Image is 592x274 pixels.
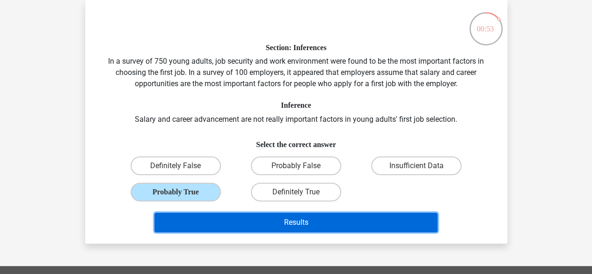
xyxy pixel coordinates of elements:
label: Insufficient Data [371,156,461,175]
h6: Section: Inferences [100,43,492,52]
label: Probably False [251,156,341,175]
label: Definitely True [251,183,341,201]
div: 00:53 [468,11,504,35]
div: In a survey of 750 young adults, job security and work environment were found to be the most impo... [89,7,504,236]
h6: Inference [100,101,492,110]
label: Definitely False [131,156,221,175]
button: Results [154,213,438,232]
h6: Select the correct answer [100,133,492,149]
label: Probably True [131,183,221,201]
